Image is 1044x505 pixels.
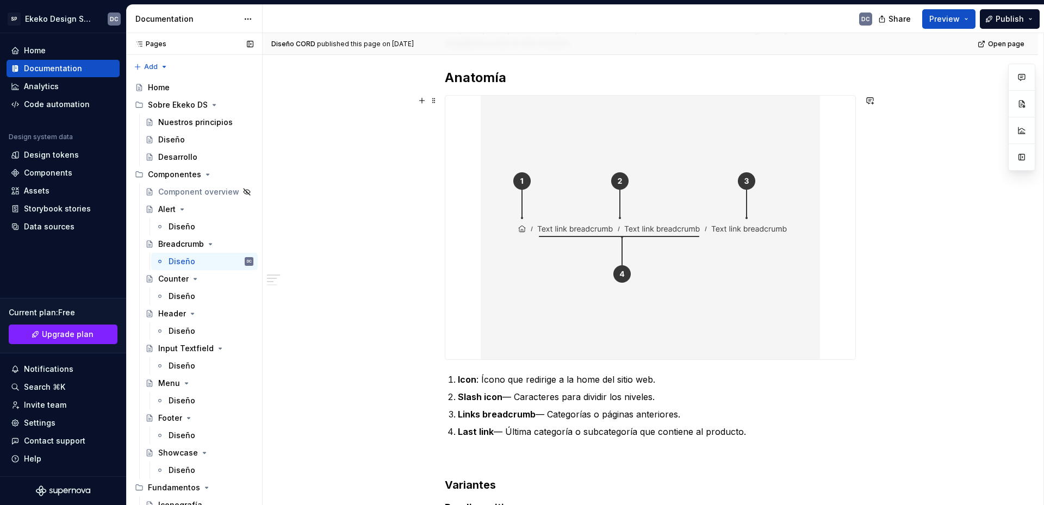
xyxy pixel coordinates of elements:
[158,273,189,284] div: Counter
[24,364,73,375] div: Notifications
[445,477,856,492] h3: Variantes
[148,169,201,180] div: Componentes
[135,14,238,24] div: Documentation
[151,392,258,409] a: Diseño
[9,133,73,141] div: Design system data
[151,253,258,270] a: DiseñoDC
[158,378,180,389] div: Menu
[24,400,66,410] div: Invite team
[141,270,258,288] a: Counter
[130,479,258,496] div: Fundamentos
[42,329,94,340] span: Upgrade plan
[7,360,120,378] button: Notifications
[7,432,120,450] button: Contact support
[7,450,120,467] button: Help
[169,395,195,406] div: Diseño
[158,134,185,145] div: Diseño
[481,96,820,359] img: 6c1a11ff-35a3-4629-9b13-b498a5a720f9.jpg
[130,96,258,114] div: Sobre Ekeko DS
[36,485,90,496] svg: Supernova Logo
[169,221,195,232] div: Diseño
[458,408,856,421] p: — Categorías o páginas anteriores.
[148,482,200,493] div: Fundamentos
[141,114,258,131] a: Nuestros principios
[141,340,258,357] a: Input Textfield
[24,45,46,56] div: Home
[873,9,918,29] button: Share
[130,59,171,74] button: Add
[130,79,258,96] a: Home
[271,40,315,48] span: Diseño CORD
[141,183,258,201] a: Component overview
[158,186,239,197] div: Component overview
[148,99,208,110] div: Sobre Ekeko DS
[458,426,494,437] strong: Last link
[141,235,258,253] a: Breadcrumb
[458,374,476,385] strong: Icon
[24,149,79,160] div: Design tokens
[141,305,258,322] a: Header
[158,308,186,319] div: Header
[169,326,195,336] div: Diseño
[151,427,258,444] a: Diseño
[141,375,258,392] a: Menu
[922,9,975,29] button: Preview
[169,465,195,476] div: Diseño
[169,430,195,441] div: Diseño
[130,166,258,183] div: Componentes
[158,117,233,128] div: Nuestros principios
[458,391,502,402] strong: Slash icon
[445,69,856,86] h2: Anatomía
[24,221,74,232] div: Data sources
[458,390,856,403] p: — Caracteres para dividir los niveles.
[169,256,195,267] div: Diseño
[7,146,120,164] a: Design tokens
[151,357,258,375] a: Diseño
[151,288,258,305] a: Diseño
[317,40,414,48] div: published this page on [DATE]
[458,373,856,386] p: : Ícono que redirige a la home del sitio web.
[24,185,49,196] div: Assets
[888,14,911,24] span: Share
[144,63,158,71] span: Add
[169,360,195,371] div: Diseño
[141,148,258,166] a: Desarrollo
[158,447,198,458] div: Showcase
[929,14,960,24] span: Preview
[158,343,214,354] div: Input Textfield
[247,256,252,267] div: DC
[974,36,1029,52] a: Open page
[151,218,258,235] a: Diseño
[148,82,170,93] div: Home
[996,14,1024,24] span: Publish
[7,78,120,95] a: Analytics
[141,131,258,148] a: Diseño
[141,409,258,427] a: Footer
[9,325,117,344] a: Upgrade plan
[25,14,95,24] div: Ekeko Design System
[861,15,870,23] div: DC
[158,204,176,215] div: Alert
[151,462,258,479] a: Diseño
[7,200,120,217] a: Storybook stories
[7,96,120,113] a: Code automation
[7,60,120,77] a: Documentation
[24,453,41,464] div: Help
[24,435,85,446] div: Contact support
[9,307,117,318] div: Current plan : Free
[110,15,119,23] div: DC
[7,218,120,235] a: Data sources
[130,40,166,48] div: Pages
[158,413,182,423] div: Footer
[169,291,195,302] div: Diseño
[141,444,258,462] a: Showcase
[24,63,82,74] div: Documentation
[2,7,124,30] button: SPEkeko Design SystemDC
[158,239,204,250] div: Breadcrumb
[141,201,258,218] a: Alert
[24,81,59,92] div: Analytics
[151,322,258,340] a: Diseño
[24,203,91,214] div: Storybook stories
[24,417,55,428] div: Settings
[8,13,21,26] div: SP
